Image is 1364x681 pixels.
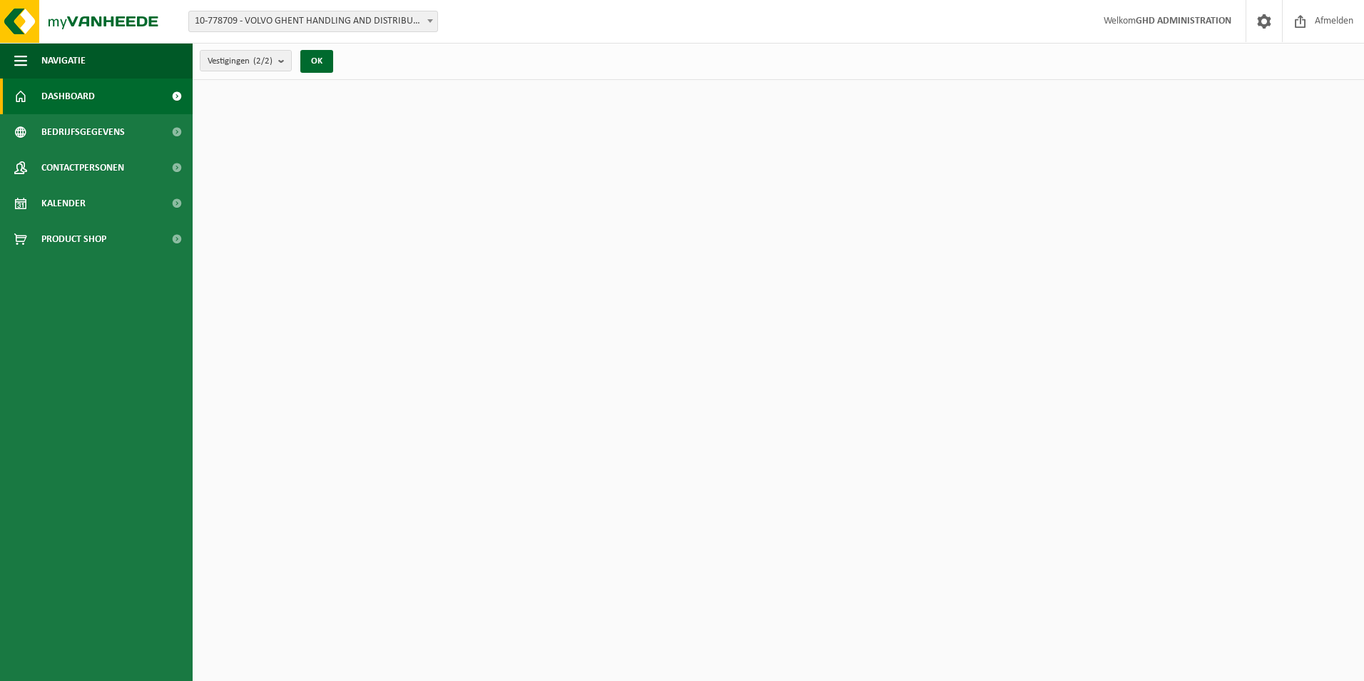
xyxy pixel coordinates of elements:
span: Product Shop [41,221,106,257]
button: OK [300,50,333,73]
span: 10-778709 - VOLVO GHENT HANDLING AND DISTRIBUTION - DESTELDONK [189,11,437,31]
span: Navigatie [41,43,86,79]
span: Dashboard [41,79,95,114]
span: 10-778709 - VOLVO GHENT HANDLING AND DISTRIBUTION - DESTELDONK [188,11,438,32]
span: Contactpersonen [41,150,124,186]
span: Bedrijfsgegevens [41,114,125,150]
span: Kalender [41,186,86,221]
span: Vestigingen [208,51,273,72]
strong: GHD ADMINISTRATION [1136,16,1231,26]
count: (2/2) [253,56,273,66]
button: Vestigingen(2/2) [200,50,292,71]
